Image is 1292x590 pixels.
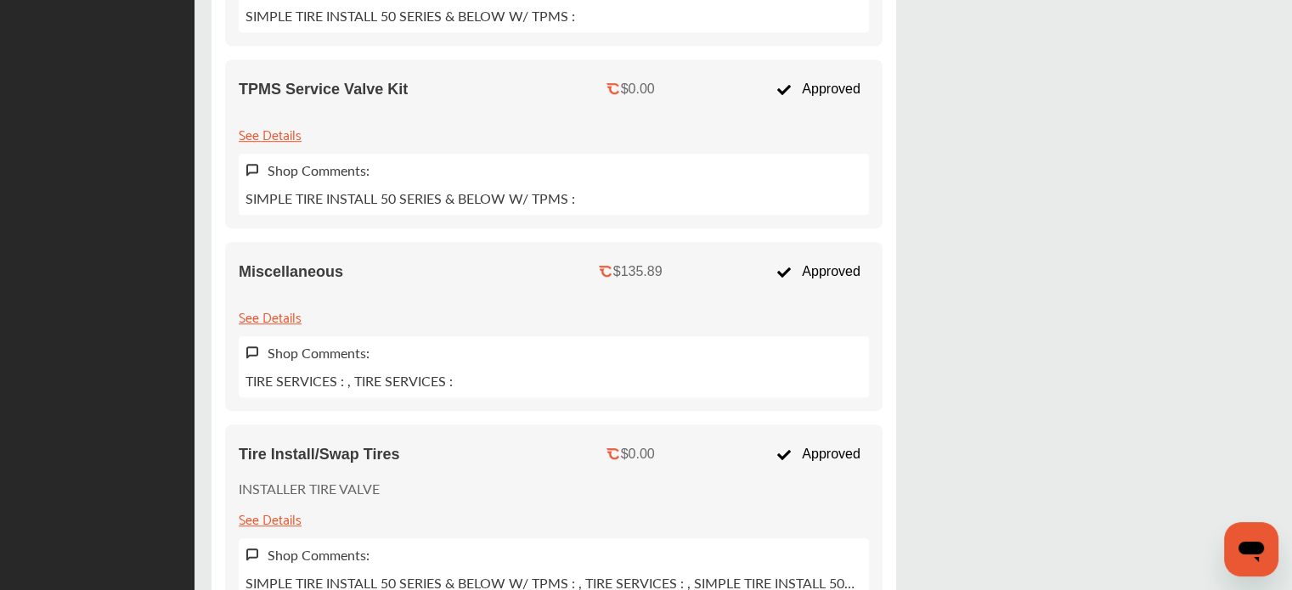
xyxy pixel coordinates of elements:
[245,163,259,177] img: svg+xml;base64,PHN2ZyB3aWR0aD0iMTYiIGhlaWdodD0iMTciIHZpZXdCb3g9IjAgMCAxNiAxNyIgZmlsbD0ibm9uZSIgeG...
[239,507,302,530] div: See Details
[239,305,302,328] div: See Details
[245,188,575,208] p: SIMPLE TIRE INSTALL 50 SERIES & BELOW W/ TPMS :
[239,263,343,281] span: Miscellaneous
[245,371,453,391] p: TIRE SERVICES : , TIRE SERVICES :
[239,479,380,498] p: INSTALLER TIRE VALVE
[767,438,868,470] div: Approved
[245,548,259,562] img: svg+xml;base64,PHN2ZyB3aWR0aD0iMTYiIGhlaWdodD0iMTciIHZpZXdCb3g9IjAgMCAxNiAxNyIgZmlsbD0ibm9uZSIgeG...
[268,343,370,362] label: Shop Comments:
[767,73,868,105] div: Approved
[767,256,868,288] div: Approved
[268,160,370,180] label: Shop Comments:
[1224,522,1278,576] iframe: Button to launch messaging window
[239,122,302,145] div: See Details
[239,81,408,98] span: TPMS Service Valve Kit
[268,545,370,565] label: Shop Comments:
[613,264,663,279] div: $135.89
[621,447,655,462] div: $0.00
[621,81,655,97] div: $0.00
[245,346,259,360] img: svg+xml;base64,PHN2ZyB3aWR0aD0iMTYiIGhlaWdodD0iMTciIHZpZXdCb3g9IjAgMCAxNiAxNyIgZmlsbD0ibm9uZSIgeG...
[239,446,399,464] span: Tire Install/Swap Tires
[245,6,575,25] p: SIMPLE TIRE INSTALL 50 SERIES & BELOW W/ TPMS :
